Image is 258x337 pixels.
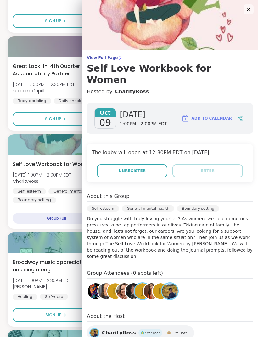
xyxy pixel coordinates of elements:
b: CharityRoss [13,178,38,184]
button: Unregister [97,164,167,177]
span: View Full Page [87,55,253,60]
a: LynnM [115,282,133,300]
span: P [113,285,118,297]
button: Sign Up [13,308,99,322]
img: Star Peer [141,331,144,334]
a: P [106,282,124,300]
span: [DATE] 1:00PM - 2:00PM EDT [13,172,71,178]
span: Enter [201,168,215,174]
a: F [152,282,170,300]
button: Enter [172,164,243,177]
span: CharityRoss [102,329,136,337]
div: Self-esteem [87,205,119,212]
a: Izzy6449 [143,282,160,300]
span: [DATE] 1:00PM - 2:30PM EDT [13,277,71,284]
span: Great Lock-In: 4th Quarter Accountability Partner [13,63,94,78]
div: General mental health [48,188,102,194]
span: Sign Up [45,18,61,24]
img: Hey_Judi [126,283,141,299]
img: CharityRoss [90,329,98,337]
h4: The lobby will open at 12:30PM EDT on [DATE] [92,149,248,158]
h3: Self Love Workbook for Women [87,63,253,85]
span: 09 [99,117,111,128]
div: Boundary setting [13,197,56,203]
div: Group Full [13,213,100,224]
img: CharityRoss [162,283,178,299]
div: Self-care [40,294,68,300]
a: CharityRoss [115,88,149,95]
div: Daily check-in [54,98,92,104]
div: Body doubling [13,98,51,104]
span: [DATE] 12:00PM - 12:30PM EDT [13,81,75,88]
span: Star Peer [145,331,160,335]
b: seasonzofapril [13,88,44,94]
a: Erin32 [87,282,104,300]
img: AndreaMarie [98,283,114,299]
h4: About the Host [87,313,253,322]
span: Elite Host [172,331,187,335]
a: CharityRoss [161,282,179,300]
h4: Group Attendees (0 spots left) [87,269,253,279]
button: Sign Up [13,112,98,126]
h4: About this Group [87,193,129,200]
img: Erin32 [88,283,104,299]
div: Boundary setting [177,205,219,212]
span: Unregister [119,168,146,174]
h4: Hosted by: [87,88,253,95]
span: F [159,285,163,297]
div: Self-esteem [13,188,46,194]
img: LynnM [116,283,132,299]
span: [DATE] [120,110,167,120]
span: J [141,285,144,297]
span: 1:00PM - 2:00PM EDT [120,121,167,127]
div: General mental health [122,205,174,212]
a: Hey_Judi [125,282,142,300]
button: Sign Up [13,14,98,28]
span: Self Love Workbook for Women [13,160,92,168]
span: Sign Up [45,116,61,122]
button: Add to Calendar [179,111,235,126]
span: Broadway music appreciation and sing along [13,258,94,274]
span: Sign Up [45,312,62,318]
b: [PERSON_NAME] [13,284,47,290]
a: View Full PageSelf Love Workbook for Women [87,55,253,85]
div: Healing [13,294,37,300]
a: J [134,282,151,300]
img: Elite Host [167,331,171,334]
a: AndreaMarie [97,282,115,300]
span: Add to Calendar [192,116,232,121]
img: ShareWell Logomark [182,115,189,122]
p: Do you struggle with truly loving yourself? As women, we face numerous pressures to be top perfor... [87,215,253,259]
span: Oct [95,108,116,117]
img: Izzy6449 [144,283,160,299]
